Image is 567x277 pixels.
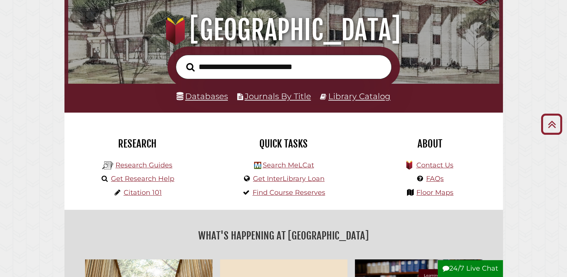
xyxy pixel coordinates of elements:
a: Get InterLibrary Loan [253,175,325,183]
a: Floor Maps [416,188,453,197]
a: Get Research Help [111,175,174,183]
a: Find Course Reserves [253,188,325,197]
h2: About [362,137,497,150]
a: FAQs [426,175,444,183]
a: Back to Top [538,118,565,130]
img: Hekman Library Logo [254,162,261,169]
a: Library Catalog [328,91,390,101]
i: Search [186,62,194,71]
a: Research Guides [115,161,172,169]
h2: Quick Tasks [216,137,351,150]
a: Contact Us [416,161,453,169]
h1: [GEOGRAPHIC_DATA] [76,14,491,47]
a: Citation 101 [124,188,162,197]
img: Hekman Library Logo [102,160,114,171]
a: Databases [177,91,228,101]
h2: Research [70,137,205,150]
h2: What's Happening at [GEOGRAPHIC_DATA] [70,227,497,244]
a: Journals By Title [245,91,311,101]
a: Search MeLCat [262,161,314,169]
button: Search [183,61,198,74]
